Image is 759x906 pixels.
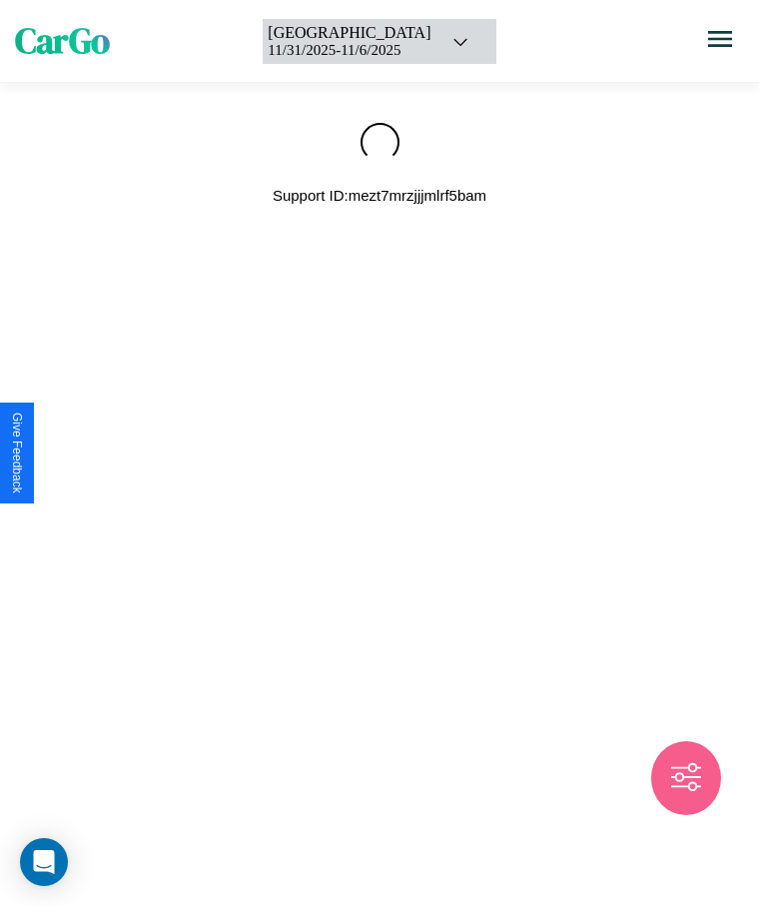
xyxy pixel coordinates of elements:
[273,182,486,209] p: Support ID: mezt7mrzjjjmlrf5bam
[268,24,430,42] div: [GEOGRAPHIC_DATA]
[10,413,24,493] div: Give Feedback
[15,17,110,65] span: CarGo
[20,838,68,886] div: Open Intercom Messenger
[268,42,430,59] div: 11 / 31 / 2025 - 11 / 6 / 2025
